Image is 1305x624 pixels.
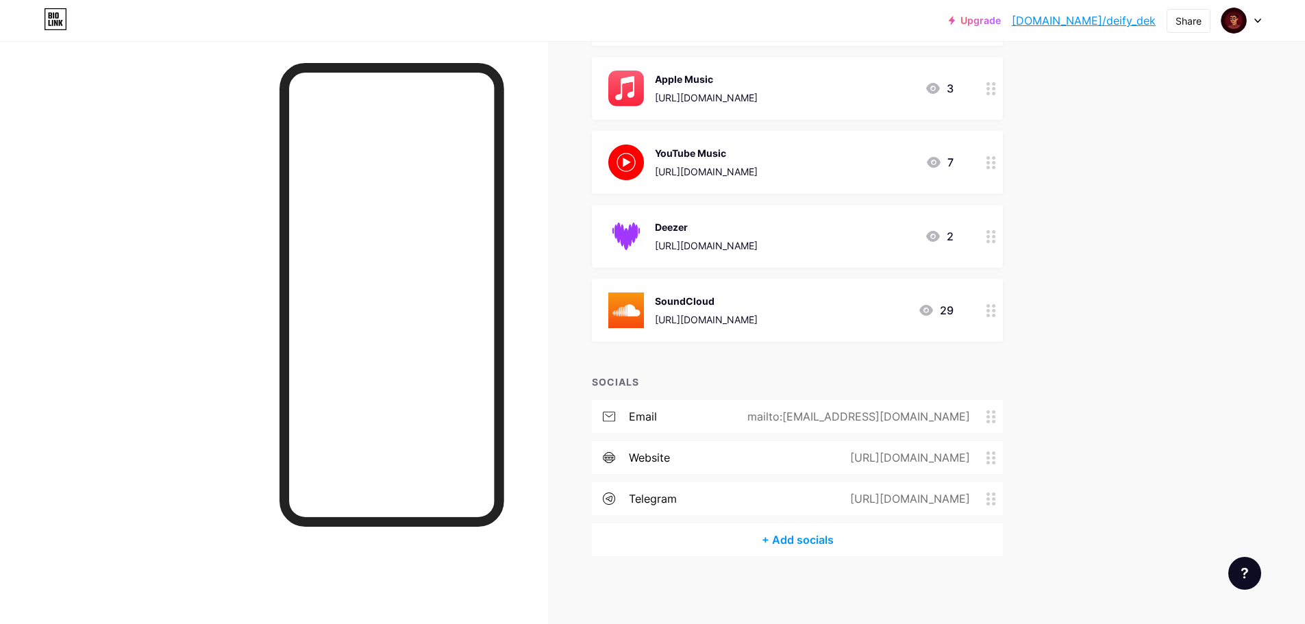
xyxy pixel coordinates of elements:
div: 7 [925,154,954,171]
div: Deezer [655,220,758,234]
img: YouTube Music [608,145,644,180]
a: Upgrade [949,15,1001,26]
div: [URL][DOMAIN_NAME] [828,490,986,507]
div: YouTube Music [655,146,758,160]
div: 3 [925,80,954,97]
div: Share [1176,14,1202,28]
div: telegram [629,490,677,507]
div: 2 [925,228,954,245]
div: SOCIALS [592,375,1003,389]
div: SoundCloud [655,294,758,308]
div: [URL][DOMAIN_NAME] [655,312,758,327]
div: Apple Music [655,72,758,86]
div: [URL][DOMAIN_NAME] [655,90,758,105]
div: email [629,408,657,425]
img: deify_dek [1221,8,1247,34]
div: 29 [918,302,954,319]
img: SoundCloud [608,292,644,328]
div: [URL][DOMAIN_NAME] [828,449,986,466]
a: [DOMAIN_NAME]/deify_dek [1012,12,1156,29]
div: [URL][DOMAIN_NAME] [655,238,758,253]
div: + Add socials [592,523,1003,556]
img: Apple Music [608,71,644,106]
img: Deezer [608,219,644,254]
div: [URL][DOMAIN_NAME] [655,164,758,179]
div: mailto:[EMAIL_ADDRESS][DOMAIN_NAME] [725,408,986,425]
div: website [629,449,670,466]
